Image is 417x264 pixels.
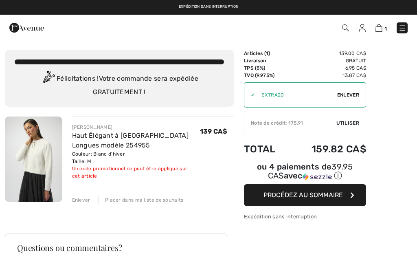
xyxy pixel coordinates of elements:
[244,213,366,220] div: Expédition sans interruption
[263,191,343,199] span: Procédez au sommaire
[289,72,366,79] td: 13.87 CA$
[359,24,366,32] img: Mes infos
[342,24,349,31] img: Recherche
[336,119,359,127] span: Utiliser
[98,196,184,204] div: Placer dans ma liste de souhaits
[200,128,227,135] span: 139 CA$
[244,57,289,64] td: Livraison
[289,135,366,163] td: 159.82 CA$
[72,150,200,165] div: Couleur: Blanc d'hiver Taille: M
[17,244,215,252] h3: Questions ou commentaires?
[72,165,200,180] div: Un code promotionnel ne peut être appliqué sur cet article
[384,26,387,32] span: 1
[289,50,366,57] td: 139.00 CA$
[244,50,289,57] td: Articles ( )
[289,57,366,64] td: Gratuit
[255,83,337,107] input: Code promo
[244,163,366,184] div: ou 4 paiements de39.95 CA$avecSezzle Cliquez pour en savoir plus sur Sezzle
[72,123,200,131] div: [PERSON_NAME]
[244,119,336,127] div: Note de crédit: 175.91
[303,173,332,180] img: Sezzle
[15,71,224,97] div: Félicitations ! Votre commande sera expédiée GRATUITEMENT !
[244,91,255,99] div: ✔
[5,117,62,202] img: Haut Élégant à Manches Longues modèle 254955
[244,135,289,163] td: Total
[244,64,289,72] td: TPS (5%)
[337,91,359,99] span: Enlever
[244,72,289,79] td: TVQ (9.975%)
[9,23,44,31] a: 1ère Avenue
[244,184,366,206] button: Procédez au sommaire
[398,24,406,32] img: Menu
[72,132,189,149] a: Haut Élégant à [GEOGRAPHIC_DATA] Longues modèle 254955
[72,196,90,204] div: Enlever
[375,24,382,32] img: Panier d'achat
[375,23,387,33] a: 1
[289,64,366,72] td: 6.95 CA$
[244,163,366,181] div: ou 4 paiements de avec
[9,20,44,36] img: 1ère Avenue
[266,51,268,56] span: 1
[268,162,353,180] span: 39.95 CA$
[40,71,57,87] img: Congratulation2.svg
